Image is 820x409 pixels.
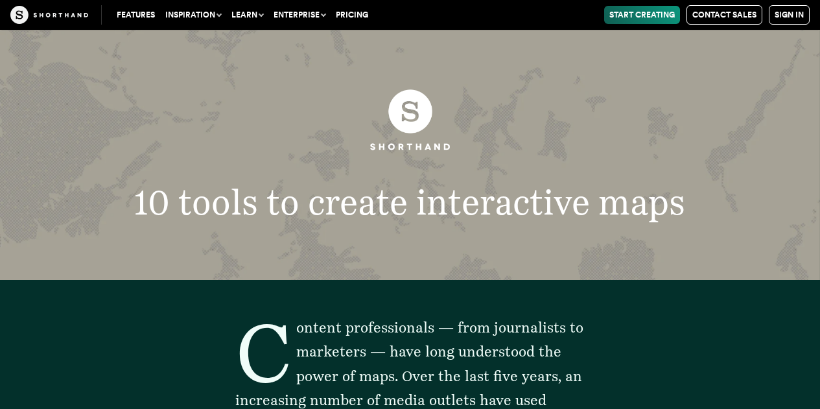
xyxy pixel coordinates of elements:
[75,185,745,220] h1: 10 tools to create interactive maps
[331,6,373,24] a: Pricing
[226,6,268,24] button: Learn
[604,6,680,24] a: Start Creating
[268,6,331,24] button: Enterprise
[111,6,160,24] a: Features
[686,5,762,25] a: Contact Sales
[769,5,810,25] a: Sign in
[10,6,88,24] img: The Craft
[160,6,226,24] button: Inspiration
